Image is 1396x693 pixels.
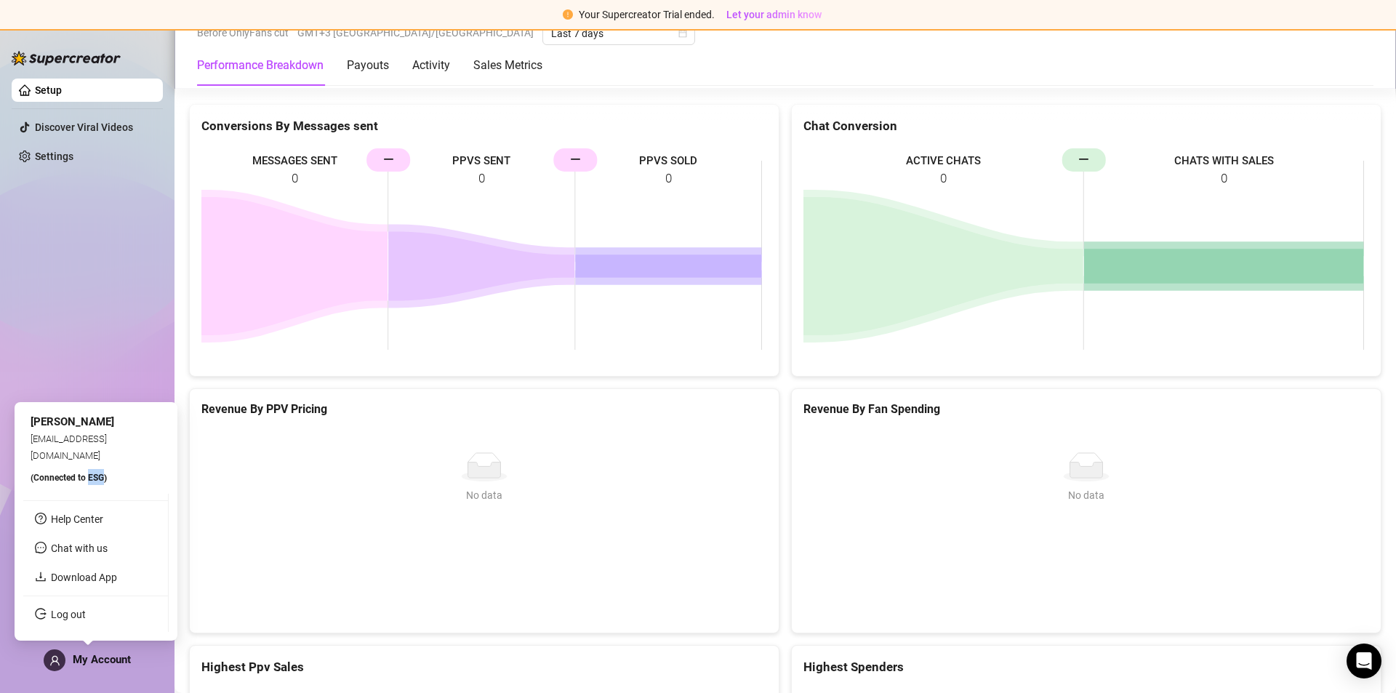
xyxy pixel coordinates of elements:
div: Payouts [347,57,389,74]
span: (Connected to ESG ) [31,473,107,483]
h5: Revenue By Fan Spending [803,401,1369,418]
span: Before OnlyFans cut [197,22,289,44]
div: Open Intercom Messenger [1347,644,1381,678]
div: No data [809,487,1363,503]
div: Highest Ppv Sales [201,657,767,677]
a: Setup [35,84,62,96]
span: Your Supercreator Trial ended. [579,9,715,20]
h5: Revenue By PPV Pricing [201,401,767,418]
a: Discover Viral Videos [35,121,133,133]
span: exclamation-circle [563,9,573,20]
img: logo-BBDzfeDw.svg [12,51,121,65]
div: Conversions By Messages sent [201,116,767,136]
span: [EMAIL_ADDRESS][DOMAIN_NAME] [31,433,107,460]
span: calendar [678,29,687,38]
li: Log out [23,603,168,626]
div: Performance Breakdown [197,57,324,74]
div: Chat Conversion [803,116,1369,136]
span: My Account [73,653,131,666]
span: Last 7 days [551,23,686,44]
button: Let your admin know [721,6,827,23]
a: Download App [51,572,117,583]
span: message [35,542,47,553]
span: Chat with us [51,542,108,554]
span: Let your admin know [726,9,822,20]
div: Activity [412,57,450,74]
span: GMT+3 [GEOGRAPHIC_DATA]/[GEOGRAPHIC_DATA] [297,22,534,44]
div: Highest Spenders [803,657,1369,677]
a: Settings [35,151,73,162]
a: Log out [51,609,86,620]
span: user [49,655,60,666]
a: Help Center [51,513,103,525]
div: Sales Metrics [473,57,542,74]
div: No data [207,487,761,503]
span: [PERSON_NAME] [31,415,114,428]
